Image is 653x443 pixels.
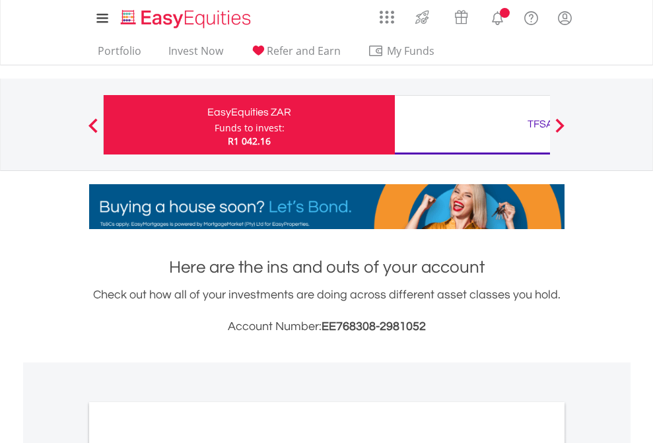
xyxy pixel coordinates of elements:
[112,103,387,121] div: EasyEquities ZAR
[322,320,426,333] span: EE768308-2981052
[89,184,565,229] img: EasyMortage Promotion Banner
[450,7,472,28] img: vouchers-v2.svg
[118,8,256,30] img: EasyEquities_Logo.png
[368,42,454,59] span: My Funds
[80,125,106,138] button: Previous
[245,44,346,65] a: Refer and Earn
[481,3,514,30] a: Notifications
[89,318,565,336] h3: Account Number:
[163,44,228,65] a: Invest Now
[267,44,341,58] span: Refer and Earn
[116,3,256,30] a: Home page
[371,3,403,24] a: AppsGrid
[215,121,285,135] div: Funds to invest:
[380,10,394,24] img: grid-menu-icon.svg
[92,44,147,65] a: Portfolio
[411,7,433,28] img: thrive-v2.svg
[547,125,573,138] button: Next
[228,135,271,147] span: R1 042.16
[442,3,481,28] a: Vouchers
[514,3,548,30] a: FAQ's and Support
[548,3,582,32] a: My Profile
[89,256,565,279] h1: Here are the ins and outs of your account
[89,286,565,336] div: Check out how all of your investments are doing across different asset classes you hold.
